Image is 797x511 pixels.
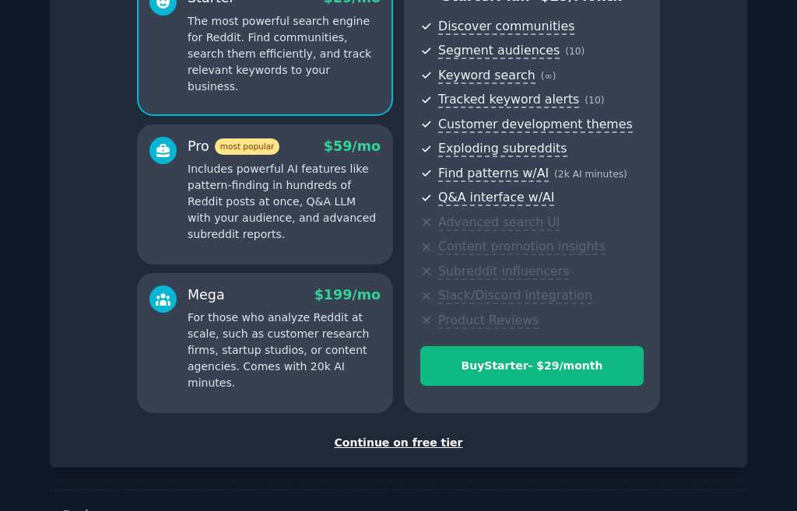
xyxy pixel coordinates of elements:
[66,435,731,451] div: Continue on free tier
[565,46,585,57] span: ( 10 )
[438,19,574,35] span: Discover communities
[438,43,560,59] span: Segment audiences
[438,68,535,84] span: Keyword search
[438,190,554,206] span: Q&A interface w/AI
[324,138,381,154] span: $ 59 /mo
[438,264,569,280] span: Subreddit influencers
[585,95,604,106] span: ( 10 )
[438,313,539,329] span: Product Reviews
[438,117,633,133] span: Customer development themes
[438,239,606,255] span: Content promotion insights
[438,92,579,108] span: Tracked keyword alerts
[188,161,381,243] p: Includes powerful AI features like pattern-finding in hundreds of Reddit posts at once, Q&A LLM w...
[438,215,560,231] span: Advanced search UI
[420,346,644,386] button: BuyStarter- $29/month
[438,288,592,304] span: Slack/Discord integration
[554,169,627,180] span: ( 2k AI minutes )
[541,71,556,82] span: ( ∞ )
[215,138,280,155] span: most popular
[438,166,549,182] span: Find patterns w/AI
[188,285,225,305] div: Mega
[438,141,567,157] span: Exploding subreddits
[188,13,381,95] p: The most powerful search engine for Reddit. Find communities, search them efficiently, and track ...
[188,137,279,156] div: Pro
[188,310,381,391] p: For those who analyze Reddit at scale, such as customer research firms, startup studios, or conte...
[314,287,381,303] span: $ 199 /mo
[421,358,643,374] div: Buy Starter - $ 29 /month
